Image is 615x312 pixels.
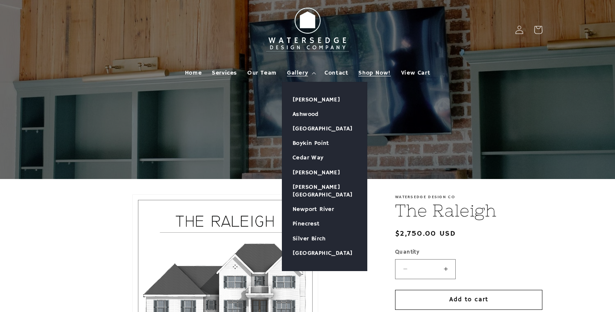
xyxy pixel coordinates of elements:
h1: The Raleigh [395,199,542,222]
a: [PERSON_NAME] [282,92,367,107]
a: Silver Birch [282,231,367,246]
a: Boykin Point [282,136,367,150]
a: Services [207,64,242,82]
a: Newport River [282,202,367,217]
img: Watersedge Design Co [261,3,354,56]
a: Cedar Way [282,150,367,165]
a: [GEOGRAPHIC_DATA] [282,246,367,260]
p: Watersedge Design Co [395,194,542,199]
a: Shop Now! [353,64,395,82]
a: Pinecrest [282,217,367,231]
span: Our Team [247,69,277,77]
span: $2,750.00 USD [395,228,456,240]
a: Contact [319,64,353,82]
a: Ashwood [282,107,367,121]
span: Home [185,69,202,77]
a: [PERSON_NAME][GEOGRAPHIC_DATA] [282,180,367,202]
summary: Gallery [282,64,319,82]
span: Shop Now! [358,69,390,77]
a: [GEOGRAPHIC_DATA] [282,121,367,136]
a: View Cart [396,64,435,82]
span: Contact [325,69,348,77]
span: View Cart [401,69,430,77]
button: Add to cart [395,290,542,310]
a: [PERSON_NAME] [282,165,367,180]
span: Gallery [287,69,308,77]
label: Quantity [395,248,542,257]
span: Services [212,69,237,77]
a: Our Team [242,64,282,82]
a: Home [180,64,207,82]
